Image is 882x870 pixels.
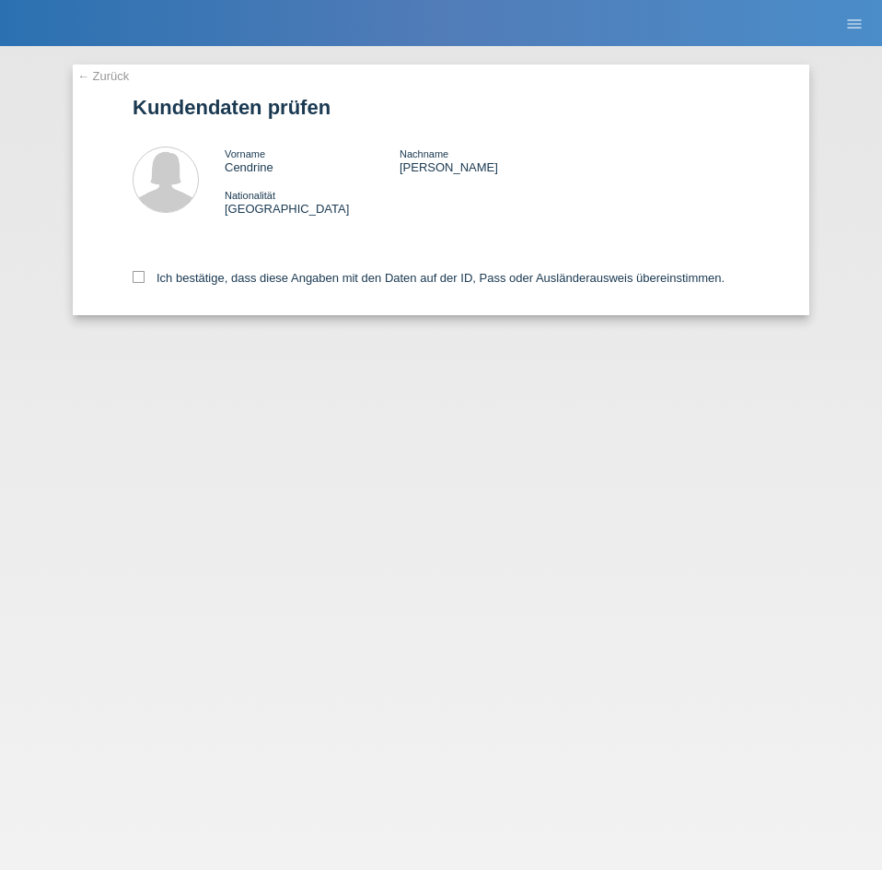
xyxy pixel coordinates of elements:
[225,148,265,159] span: Vorname
[225,147,400,174] div: Cendrine
[225,190,275,201] span: Nationalität
[77,69,129,83] a: ← Zurück
[836,18,873,29] a: menu
[225,188,400,216] div: [GEOGRAPHIC_DATA]
[133,96,749,119] h1: Kundendaten prüfen
[400,147,574,174] div: [PERSON_NAME]
[845,15,864,33] i: menu
[133,271,725,285] label: Ich bestätige, dass diese Angaben mit den Daten auf der ID, Pass oder Ausländerausweis übereinsti...
[400,148,448,159] span: Nachname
